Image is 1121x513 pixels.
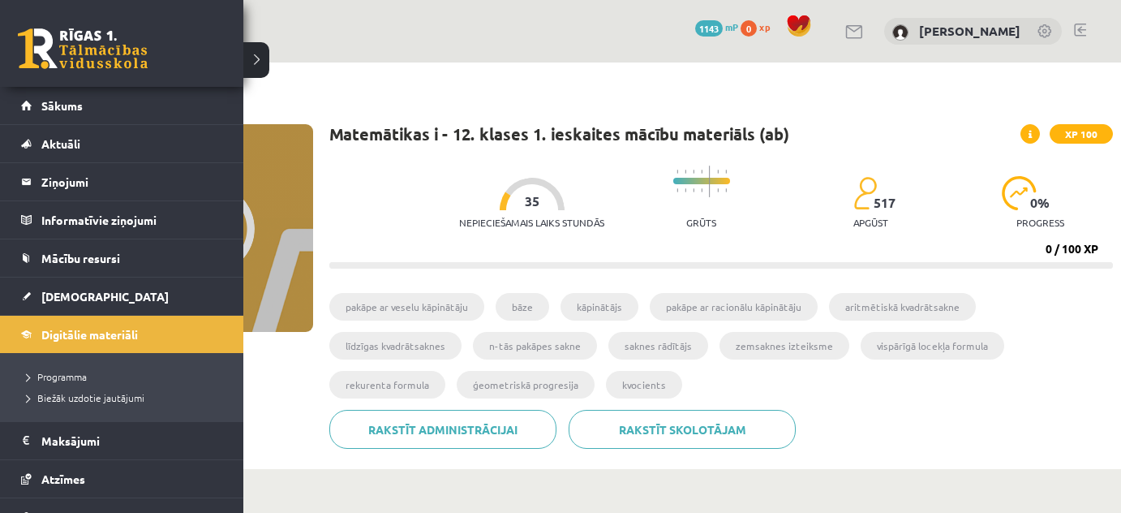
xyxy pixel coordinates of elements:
[496,293,549,321] li: bāze
[459,217,604,228] p: Nepieciešamais laiks stundās
[709,166,711,197] img: icon-long-line-d9ea69661e0d244f92f715978eff75569469978d946b2353a9bb055b3ed8787d.svg
[21,316,223,353] a: Digitālie materiāli
[21,460,223,498] a: Atzīmes
[892,24,908,41] img: Marina Galanceva
[21,278,223,315] a: [DEMOGRAPHIC_DATA]
[329,371,445,399] li: rekurenta formula
[608,332,708,360] li: saknes rādītājs
[829,293,976,321] li: aritmētiskā kvadrātsakne
[329,332,462,360] li: līdzīgas kvadrātsaknes
[693,170,694,174] img: icon-short-line-57e1e144782c952c97e751825c79c345078a6d821885a25fce030b3d8c18986b.svg
[41,422,223,459] legend: Maksājumi
[701,170,702,174] img: icon-short-line-57e1e144782c952c97e751825c79c345078a6d821885a25fce030b3d8c18986b.svg
[741,20,757,37] span: 0
[1050,124,1113,144] span: XP 100
[21,239,223,277] a: Mācību resursi
[21,87,223,124] a: Sākums
[676,188,678,192] img: icon-short-line-57e1e144782c952c97e751825c79c345078a6d821885a25fce030b3d8c18986b.svg
[685,170,686,174] img: icon-short-line-57e1e144782c952c97e751825c79c345078a6d821885a25fce030b3d8c18986b.svg
[853,217,888,228] p: apgūst
[650,293,818,321] li: pakāpe ar racionālu kāpinātāju
[41,201,223,239] legend: Informatīvie ziņojumi
[20,391,144,404] span: Biežāk uzdotie jautājumi
[41,327,138,342] span: Digitālie materiāli
[20,369,227,384] a: Programma
[1030,196,1050,210] span: 0 %
[606,371,682,399] li: kvocients
[560,293,638,321] li: kāpinātājs
[20,370,87,383] span: Programma
[874,196,896,210] span: 517
[725,170,727,174] img: icon-short-line-57e1e144782c952c97e751825c79c345078a6d821885a25fce030b3d8c18986b.svg
[329,410,556,449] a: Rakstīt administrācijai
[329,293,484,321] li: pakāpe ar veselu kāpinātāju
[18,28,148,69] a: Rīgas 1. Tālmācības vidusskola
[569,410,796,449] a: Rakstīt skolotājam
[741,20,778,33] a: 0 xp
[329,124,789,144] h1: Matemātikas i - 12. klases 1. ieskaites mācību materiāls (ab)
[685,188,686,192] img: icon-short-line-57e1e144782c952c97e751825c79c345078a6d821885a25fce030b3d8c18986b.svg
[1016,217,1064,228] p: progress
[1002,176,1037,210] img: icon-progress-161ccf0a02000e728c5f80fcf4c31c7af3da0e1684b2b1d7c360e028c24a22f1.svg
[21,422,223,459] a: Maksājumi
[717,188,719,192] img: icon-short-line-57e1e144782c952c97e751825c79c345078a6d821885a25fce030b3d8c18986b.svg
[41,289,169,304] span: [DEMOGRAPHIC_DATA]
[695,20,738,33] a: 1143 mP
[457,371,595,399] li: ģeometriskā progresija
[41,98,83,113] span: Sākums
[41,163,223,200] legend: Ziņojumi
[41,251,120,265] span: Mācību resursi
[41,472,85,486] span: Atzīmes
[41,136,80,151] span: Aktuāli
[695,20,723,37] span: 1143
[21,125,223,162] a: Aktuāli
[759,20,770,33] span: xp
[686,217,716,228] p: Grūts
[21,201,223,239] a: Informatīvie ziņojumi
[725,20,738,33] span: mP
[473,332,597,360] li: n-tās pakāpes sakne
[525,194,539,209] span: 35
[919,23,1020,39] a: [PERSON_NAME]
[21,163,223,200] a: Ziņojumi
[717,170,719,174] img: icon-short-line-57e1e144782c952c97e751825c79c345078a6d821885a25fce030b3d8c18986b.svg
[719,332,849,360] li: zemsaknes izteiksme
[861,332,1004,360] li: vispārīgā locekļa formula
[676,170,678,174] img: icon-short-line-57e1e144782c952c97e751825c79c345078a6d821885a25fce030b3d8c18986b.svg
[701,188,702,192] img: icon-short-line-57e1e144782c952c97e751825c79c345078a6d821885a25fce030b3d8c18986b.svg
[853,176,877,210] img: students-c634bb4e5e11cddfef0936a35e636f08e4e9abd3cc4e673bd6f9a4125e45ecb1.svg
[725,188,727,192] img: icon-short-line-57e1e144782c952c97e751825c79c345078a6d821885a25fce030b3d8c18986b.svg
[20,390,227,405] a: Biežāk uzdotie jautājumi
[693,188,694,192] img: icon-short-line-57e1e144782c952c97e751825c79c345078a6d821885a25fce030b3d8c18986b.svg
